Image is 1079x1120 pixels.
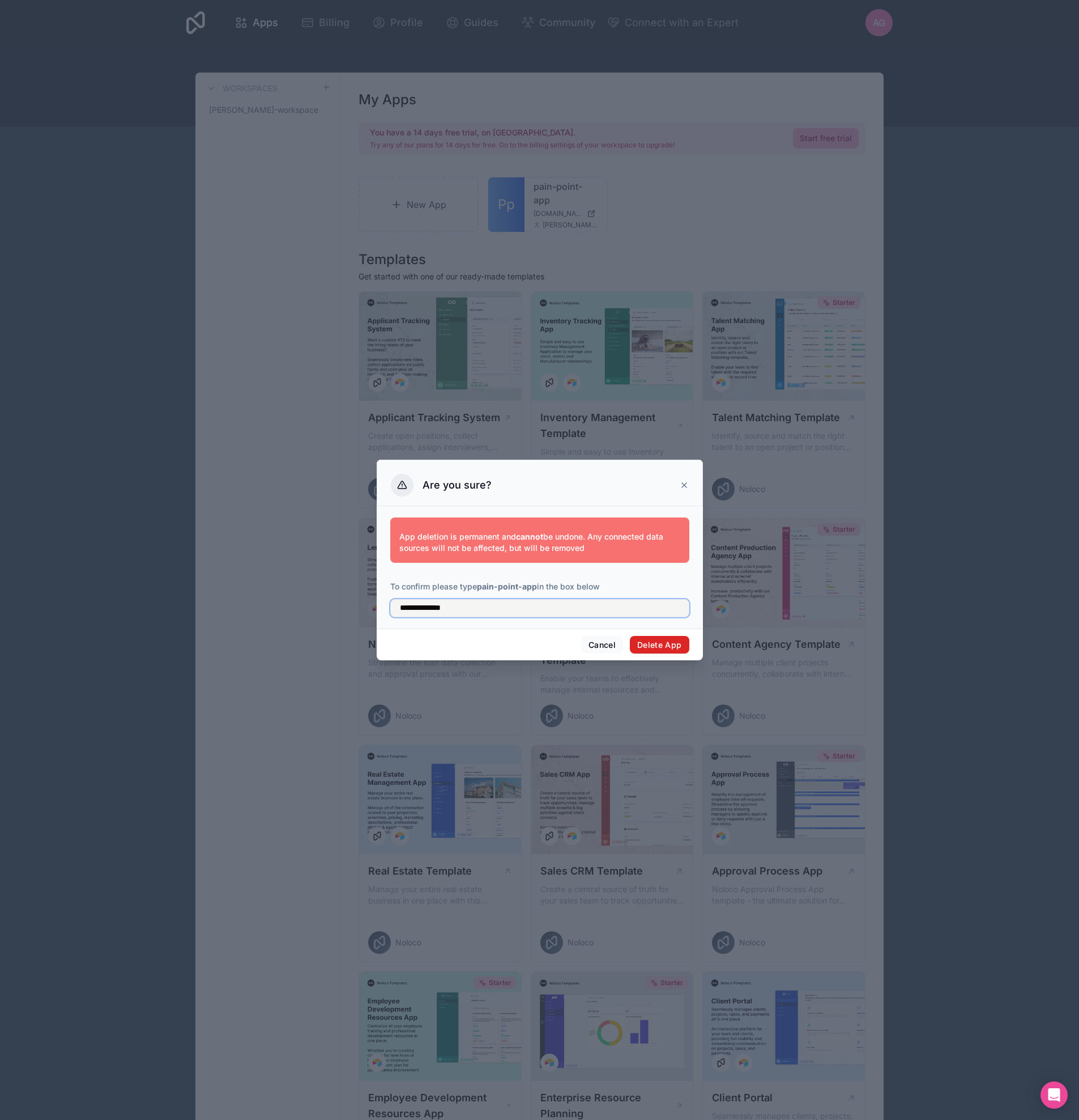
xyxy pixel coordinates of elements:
div: Open Intercom Messenger [1040,1081,1068,1109]
strong: cannot [516,532,543,541]
button: Cancel [581,636,623,654]
p: App deletion is permanent and be undone. Any connected data sources will not be affected, but wil... [399,531,680,554]
strong: pain-point-app [477,582,537,591]
h3: Are you sure? [423,478,492,492]
p: To confirm please type in the box below [390,581,689,592]
button: Delete App [630,636,689,654]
